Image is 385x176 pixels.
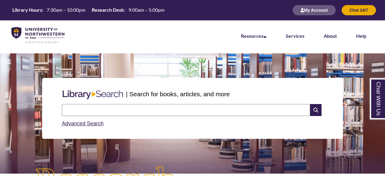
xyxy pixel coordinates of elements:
[342,5,376,15] button: Chat 24/7
[60,88,126,102] img: Libary Search
[89,7,126,13] th: Research Desk:
[47,7,85,13] span: 7:30am – 10:00pm
[241,33,266,39] a: Resources
[62,121,104,127] a: Advanced Search
[126,89,230,99] p: | Search for books, articles, and more
[10,7,44,13] th: Library Hours:
[342,7,376,13] a: Chat 24/7
[310,104,322,116] i: Search
[11,27,64,44] img: UNWSP Library Logo
[10,7,167,14] a: Hours Today
[324,33,337,39] a: About
[293,5,336,15] button: My Account
[286,33,304,39] a: Services
[293,7,336,13] a: My Account
[356,33,366,39] a: Help
[128,7,165,13] span: 9:00am – 5:00pm
[10,7,167,13] table: Hours Today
